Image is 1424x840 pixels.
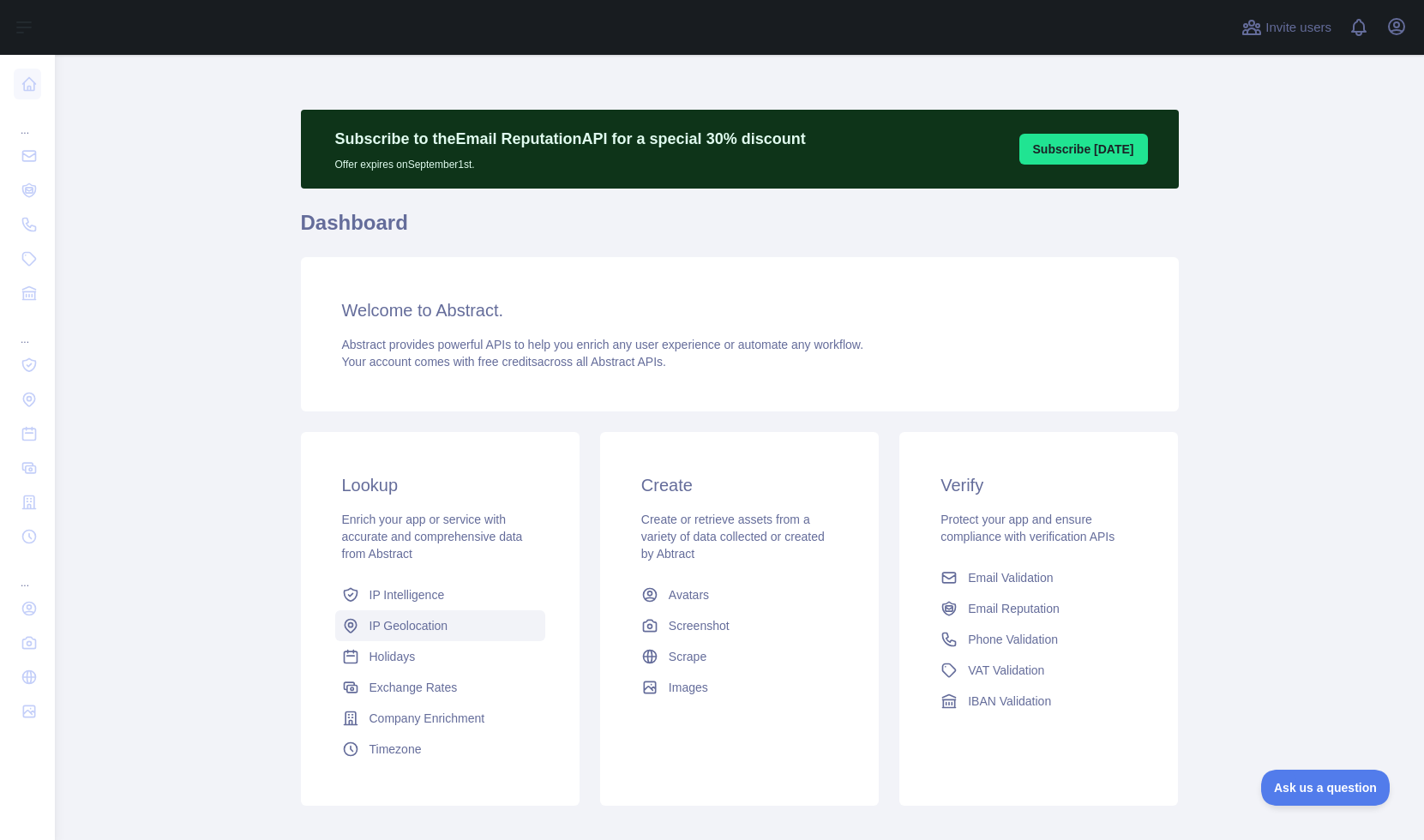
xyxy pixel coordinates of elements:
[342,513,523,561] span: Enrich your app or service with accurate and comprehensive data from Abstract
[940,473,1137,497] h3: Verify
[370,617,448,634] span: IP Geolocation
[641,473,838,497] h3: Create
[335,672,545,703] a: Exchange Rates
[370,648,416,665] span: Holidays
[478,355,538,369] span: free credits
[342,298,1138,322] h3: Welcome to Abstract.
[934,624,1144,655] a: Phone Validation
[634,610,844,641] a: Screenshot
[342,473,538,497] h3: Lookup
[641,513,825,561] span: Create or retrieve assets from a variety of data collected or created by Abtract
[1019,134,1148,165] button: Subscribe [DATE]
[335,641,545,672] a: Holidays
[968,631,1058,648] span: Phone Validation
[14,312,41,346] div: ...
[14,555,41,590] div: ...
[335,610,545,641] a: IP Geolocation
[1265,18,1331,38] span: Invite users
[669,617,730,634] span: Screenshot
[968,569,1053,586] span: Email Validation
[335,703,545,734] a: Company Enrichment
[934,593,1144,624] a: Email Reputation
[669,679,708,696] span: Images
[342,338,864,351] span: Abstract provides powerful APIs to help you enrich any user experience or automate any workflow.
[335,734,545,765] a: Timezone
[934,686,1144,717] a: IBAN Validation
[968,600,1060,617] span: Email Reputation
[335,579,545,610] a: IP Intelligence
[968,662,1044,679] span: VAT Validation
[934,562,1144,593] a: Email Validation
[335,127,806,151] p: Subscribe to the Email Reputation API for a special 30 % discount
[342,355,666,369] span: Your account comes with across all Abstract APIs.
[14,103,41,137] div: ...
[370,586,445,603] span: IP Intelligence
[301,209,1179,250] h1: Dashboard
[1261,770,1390,806] iframe: Toggle Customer Support
[669,586,709,603] span: Avatars
[940,513,1115,543] span: Protect your app and ensure compliance with verification APIs
[968,693,1051,710] span: IBAN Validation
[370,679,458,696] span: Exchange Rates
[634,641,844,672] a: Scrape
[634,672,844,703] a: Images
[669,648,706,665] span: Scrape
[934,655,1144,686] a: VAT Validation
[370,710,485,727] span: Company Enrichment
[1238,14,1335,41] button: Invite users
[370,741,422,758] span: Timezone
[634,579,844,610] a: Avatars
[335,151,806,171] p: Offer expires on September 1st.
